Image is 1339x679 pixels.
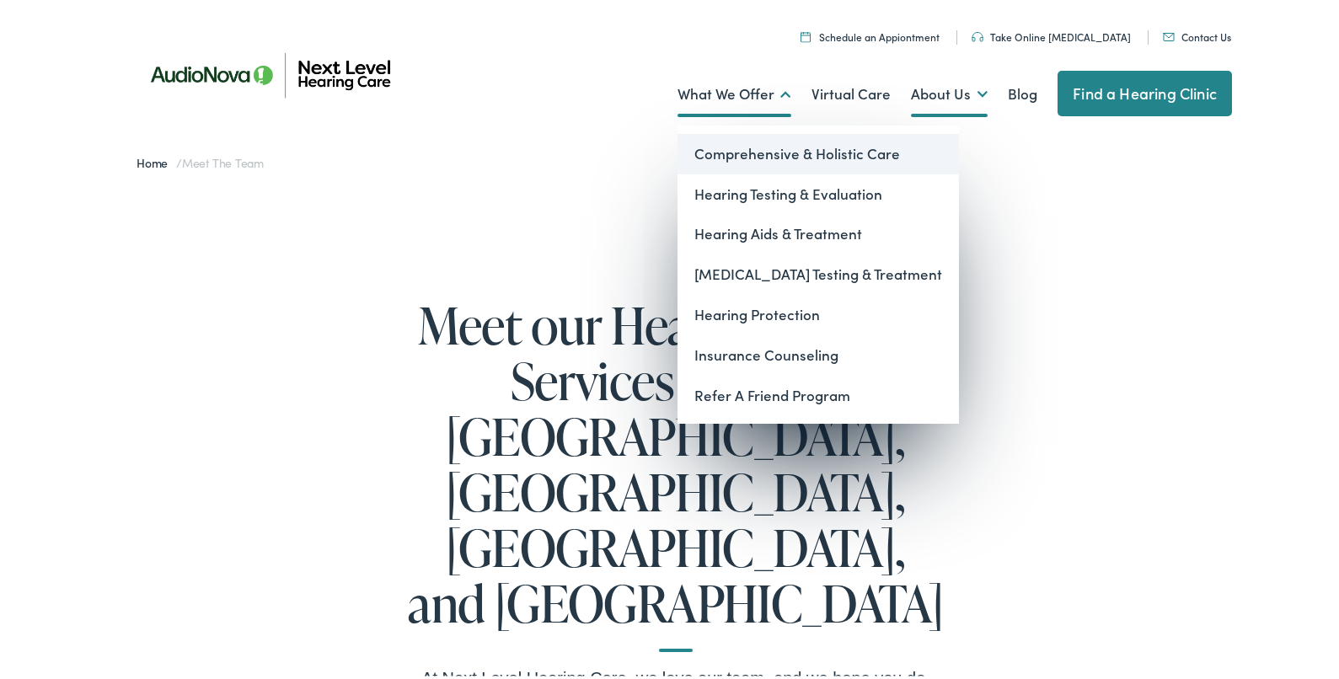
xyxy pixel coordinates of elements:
a: Take Online [MEDICAL_DATA] [972,26,1131,40]
a: Insurance Counseling [678,332,959,372]
a: Blog [1008,60,1037,122]
a: Hearing Protection [678,291,959,332]
a: What We Offer [678,60,791,122]
a: Refer A Friend Program [678,372,959,413]
a: Hearing Testing & Evaluation [678,171,959,211]
a: Home [137,151,176,168]
a: Comprehensive & Holistic Care [678,131,959,171]
a: Schedule an Appiontment [801,26,940,40]
a: Find a Hearing Clinic [1058,67,1232,113]
a: Virtual Care [811,60,891,122]
a: Contact Us [1163,26,1231,40]
a: Hearing Aids & Treatment [678,211,959,251]
img: An icon representing mail communication is presented in a unique teal color. [1163,29,1175,38]
img: An icon symbolizing headphones, colored in teal, suggests audio-related services or features. [972,29,983,39]
h1: Meet our Hearing Aid and Services Team in [GEOGRAPHIC_DATA], [GEOGRAPHIC_DATA], [GEOGRAPHIC_DATA]... [406,294,945,649]
a: [MEDICAL_DATA] Testing & Treatment [678,251,959,291]
span: / [137,151,264,168]
img: Calendar icon representing the ability to schedule a hearing test or hearing aid appointment at N... [801,28,811,39]
span: Meet the Team [182,151,264,168]
a: About Us [911,60,988,122]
